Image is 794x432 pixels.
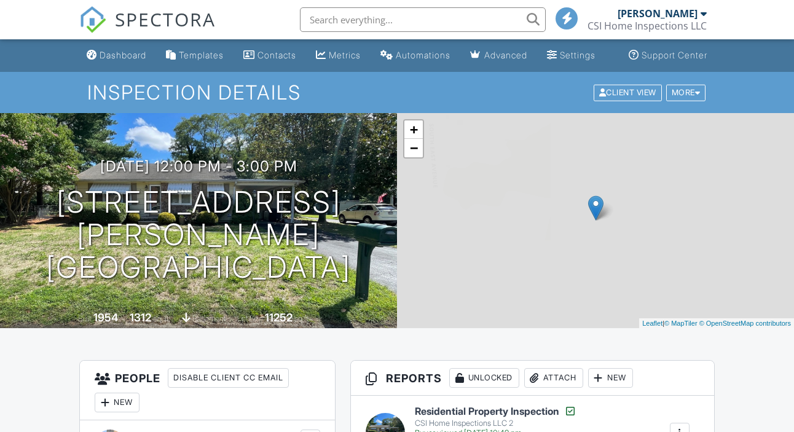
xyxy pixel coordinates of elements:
[415,405,576,417] h6: Residential Property Inspection
[588,368,633,388] div: New
[560,50,595,60] div: Settings
[699,320,791,327] a: © OpenStreetMap contributors
[161,44,229,67] a: Templates
[115,6,216,32] span: SPECTORA
[351,361,714,396] h3: Reports
[79,17,216,42] a: SPECTORA
[168,368,289,388] div: Disable Client CC Email
[484,50,527,60] div: Advanced
[396,50,450,60] div: Automations
[100,158,297,175] h3: [DATE] 12:00 pm - 3:00 pm
[618,7,698,20] div: [PERSON_NAME]
[588,20,707,32] div: CSI Home Inspections LLC
[639,318,794,329] div: |
[20,186,377,283] h1: [STREET_ADDRESS][PERSON_NAME] [GEOGRAPHIC_DATA]
[238,44,301,67] a: Contacts
[465,44,532,67] a: Advanced
[642,50,707,60] div: Support Center
[666,84,706,101] div: More
[449,368,519,388] div: Unlocked
[415,418,576,428] div: CSI Home Inspections LLC 2
[624,44,712,67] a: Support Center
[153,314,170,323] span: sq. ft.
[192,314,226,323] span: basement
[594,84,662,101] div: Client View
[524,368,583,388] div: Attach
[404,139,423,157] a: Zoom out
[80,361,335,420] h3: People
[300,7,546,32] input: Search everything...
[93,311,118,324] div: 1954
[78,314,92,323] span: Built
[329,50,361,60] div: Metrics
[404,120,423,139] a: Zoom in
[237,314,263,323] span: Lot Size
[257,50,296,60] div: Contacts
[87,82,707,103] h1: Inspection Details
[375,44,455,67] a: Automations (Basic)
[100,50,146,60] div: Dashboard
[664,320,698,327] a: © MapTiler
[592,87,665,96] a: Client View
[95,393,140,412] div: New
[311,44,366,67] a: Metrics
[294,314,310,323] span: sq.ft.
[179,50,224,60] div: Templates
[79,6,106,33] img: The Best Home Inspection Software - Spectora
[642,320,662,327] a: Leaflet
[82,44,151,67] a: Dashboard
[265,311,293,324] div: 11252
[130,311,151,324] div: 1312
[542,44,600,67] a: Settings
